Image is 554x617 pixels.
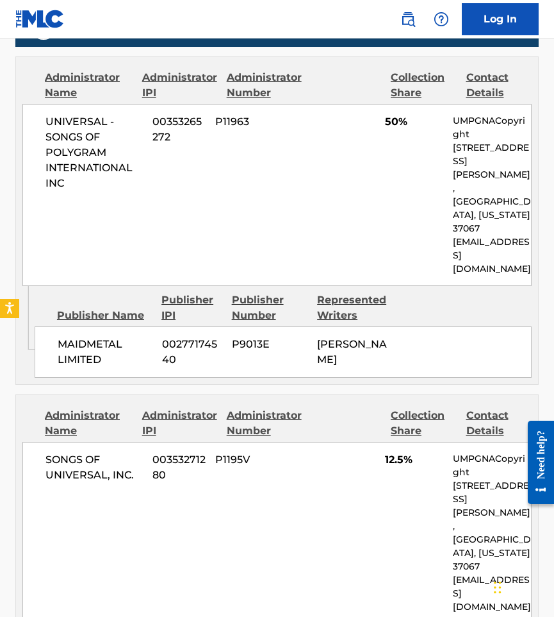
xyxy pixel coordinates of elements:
[453,452,531,479] p: UMPGNACopyright
[453,235,531,276] p: [EMAIL_ADDRESS][DOMAIN_NAME]
[400,12,416,27] img: search
[161,292,222,323] div: Publisher IPI
[490,555,554,617] iframe: Chat Widget
[227,70,302,101] div: Administrator Number
[232,292,308,323] div: Publisher Number
[142,70,217,101] div: Administrator IPI
[453,533,531,573] p: [GEOGRAPHIC_DATA], [US_STATE] 37067
[494,568,501,607] div: Drag
[162,337,222,368] span: 00277174540
[385,452,443,468] span: 12.5%
[45,408,133,439] div: Administrator Name
[45,114,143,191] span: UNIVERSAL - SONGS OF POLYGRAM INTERNATIONAL INC
[428,6,454,32] div: Help
[227,408,302,439] div: Administrator Number
[142,408,217,439] div: Administrator IPI
[453,141,531,195] p: [STREET_ADDRESS][PERSON_NAME],
[434,12,449,27] img: help
[152,114,206,145] span: 00353265272
[453,195,531,235] p: [GEOGRAPHIC_DATA], [US_STATE] 37067
[232,337,307,352] span: P9013E
[15,10,65,28] img: MLC Logo
[58,337,152,368] span: MAIDMETAL LIMITED
[466,70,532,101] div: Contact Details
[385,114,443,130] span: 50%
[215,452,288,468] span: P1195V
[466,408,532,439] div: Contact Details
[395,6,421,32] a: Public Search
[57,308,152,323] div: Publisher Name
[45,452,143,483] span: SONGS OF UNIVERSAL, INC.
[453,114,531,141] p: UMPGNACopyright
[462,3,539,35] a: Log In
[152,452,206,483] span: 00353271280
[317,338,387,366] span: [PERSON_NAME]
[453,479,531,533] p: [STREET_ADDRESS][PERSON_NAME],
[391,408,457,439] div: Collection Share
[215,114,288,130] span: P11963
[453,573,531,614] p: [EMAIL_ADDRESS][DOMAIN_NAME]
[391,70,457,101] div: Collection Share
[518,410,554,514] iframe: Resource Center
[45,70,133,101] div: Administrator Name
[317,292,393,323] div: Represented Writers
